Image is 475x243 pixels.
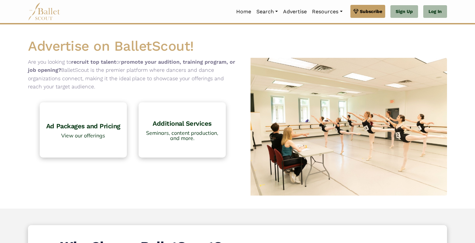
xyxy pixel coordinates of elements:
[360,8,382,15] span: Subscribe
[71,59,116,65] b: recruit top talent
[309,5,345,19] a: Resources
[390,5,418,18] a: Sign Up
[139,102,226,158] a: Additional Services Seminars, content production, and more.
[423,5,447,18] a: Log In
[238,58,447,196] img: Ballerinas at an audition
[234,5,254,19] a: Home
[142,119,223,128] h4: Additional Services
[280,5,309,19] a: Advertise
[28,59,235,73] b: promote your audition, training program, or job opening?
[28,58,238,91] p: Are you looking to or BalletScout is the premier platform where dancers and dance organizations c...
[353,8,359,15] img: gem.svg
[40,102,127,158] a: Ad Packages and Pricing View our offerings
[350,5,385,18] a: Subscribe
[28,37,447,55] h1: Advertise on BalletScout!
[43,133,124,138] span: View our offerings
[254,5,280,19] a: Search
[43,122,124,130] h4: Ad Packages and Pricing
[142,130,223,141] span: Seminars, content production, and more.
